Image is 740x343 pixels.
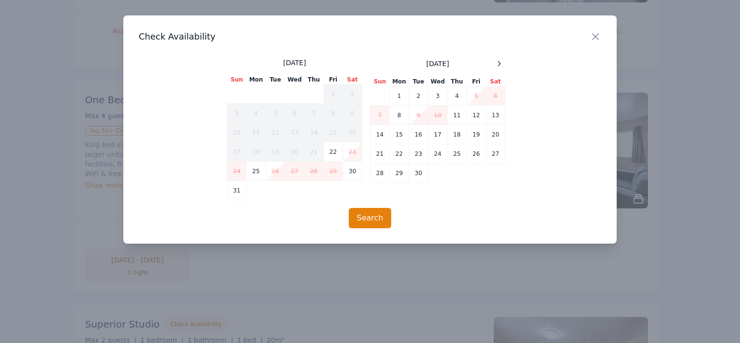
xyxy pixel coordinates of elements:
[227,75,247,84] th: Sun
[227,104,247,123] td: 3
[266,75,285,84] th: Tue
[390,125,409,144] td: 15
[467,106,486,125] td: 12
[370,125,390,144] td: 14
[409,86,428,106] td: 2
[266,142,285,162] td: 19
[448,144,467,164] td: 25
[349,208,392,228] button: Search
[390,86,409,106] td: 1
[227,162,247,181] td: 24
[428,144,448,164] td: 24
[324,75,343,84] th: Fri
[343,104,362,123] td: 9
[486,77,505,86] th: Sat
[409,77,428,86] th: Tue
[428,77,448,86] th: Wed
[285,123,304,142] td: 13
[343,123,362,142] td: 16
[409,106,428,125] td: 9
[227,123,247,142] td: 10
[370,106,390,125] td: 7
[324,104,343,123] td: 8
[448,77,467,86] th: Thu
[247,162,266,181] td: 25
[343,162,362,181] td: 30
[390,77,409,86] th: Mon
[486,125,505,144] td: 20
[247,104,266,123] td: 4
[343,84,362,104] td: 2
[428,125,448,144] td: 17
[324,162,343,181] td: 29
[428,86,448,106] td: 3
[324,142,343,162] td: 22
[324,123,343,142] td: 15
[448,86,467,106] td: 4
[304,104,324,123] td: 7
[285,75,304,84] th: Wed
[227,181,247,200] td: 31
[247,75,266,84] th: Mon
[283,58,306,68] span: [DATE]
[467,144,486,164] td: 26
[139,31,601,42] h3: Check Availability
[227,142,247,162] td: 17
[266,123,285,142] td: 12
[486,106,505,125] td: 13
[304,123,324,142] td: 14
[486,144,505,164] td: 27
[486,86,505,106] td: 6
[343,75,362,84] th: Sat
[467,86,486,106] td: 5
[370,144,390,164] td: 21
[428,106,448,125] td: 10
[409,125,428,144] td: 16
[467,125,486,144] td: 19
[285,104,304,123] td: 6
[247,142,266,162] td: 18
[343,142,362,162] td: 23
[448,125,467,144] td: 18
[266,104,285,123] td: 5
[247,123,266,142] td: 11
[426,59,449,69] span: [DATE]
[304,142,324,162] td: 21
[390,106,409,125] td: 8
[370,164,390,183] td: 28
[390,164,409,183] td: 29
[324,84,343,104] td: 1
[304,162,324,181] td: 28
[409,144,428,164] td: 23
[467,77,486,86] th: Fri
[304,75,324,84] th: Thu
[285,162,304,181] td: 27
[409,164,428,183] td: 30
[448,106,467,125] td: 11
[266,162,285,181] td: 26
[370,77,390,86] th: Sun
[390,144,409,164] td: 22
[285,142,304,162] td: 20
